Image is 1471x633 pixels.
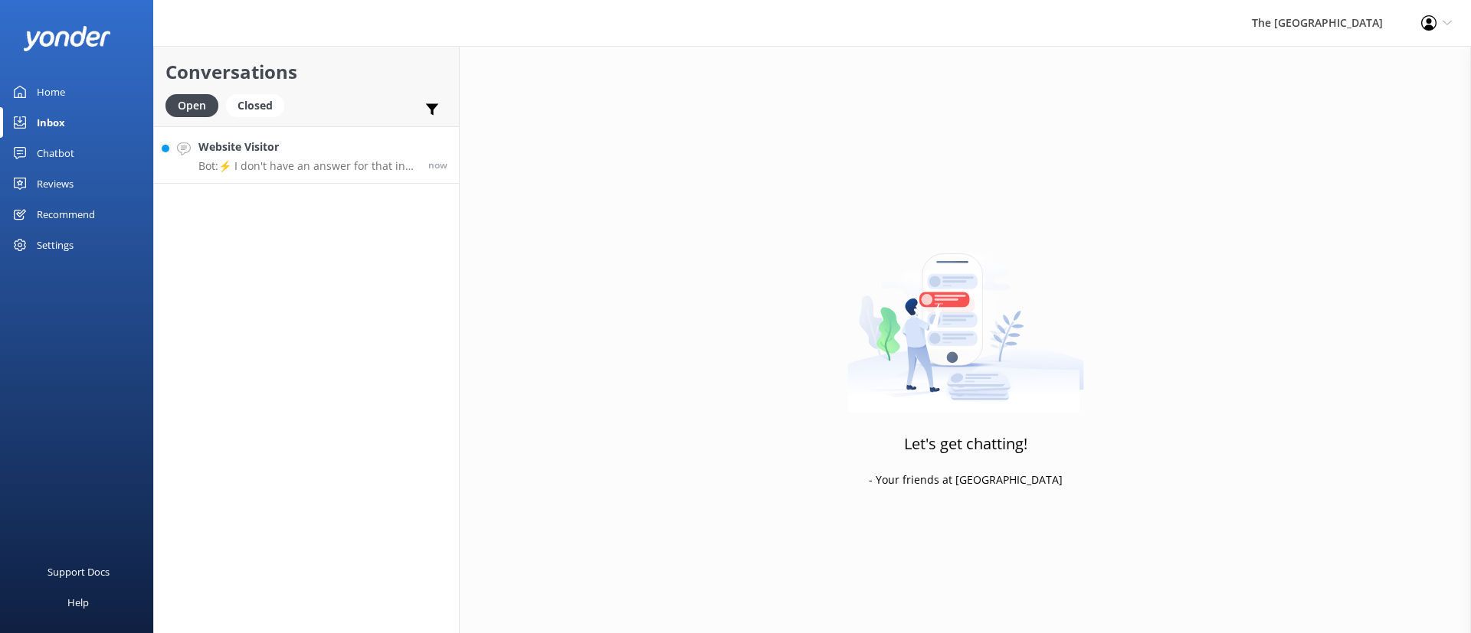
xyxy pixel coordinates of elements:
[37,107,65,138] div: Inbox
[869,471,1063,488] p: - Your friends at [GEOGRAPHIC_DATA]
[226,94,284,117] div: Closed
[37,199,95,230] div: Recommend
[67,587,89,618] div: Help
[847,221,1084,413] img: artwork of a man stealing a conversation from at giant smartphone
[428,158,447,171] span: Oct 03 2025 09:29pm (UTC -10:00) Pacific/Honolulu
[23,26,111,51] img: yonder-white-logo.png
[165,94,218,117] div: Open
[37,138,74,168] div: Chatbot
[48,556,110,587] div: Support Docs
[154,126,459,184] a: Website VisitorBot:⚡ I don't have an answer for that in my knowledge base. Please try and rephras...
[198,159,417,173] p: Bot: ⚡ I don't have an answer for that in my knowledge base. Please try and rephrase your questio...
[37,230,74,260] div: Settings
[37,77,65,107] div: Home
[198,139,417,155] h4: Website Visitor
[37,168,74,199] div: Reviews
[165,96,226,113] a: Open
[165,57,447,86] h2: Conversations
[226,96,292,113] a: Closed
[904,432,1027,456] h3: Let's get chatting!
